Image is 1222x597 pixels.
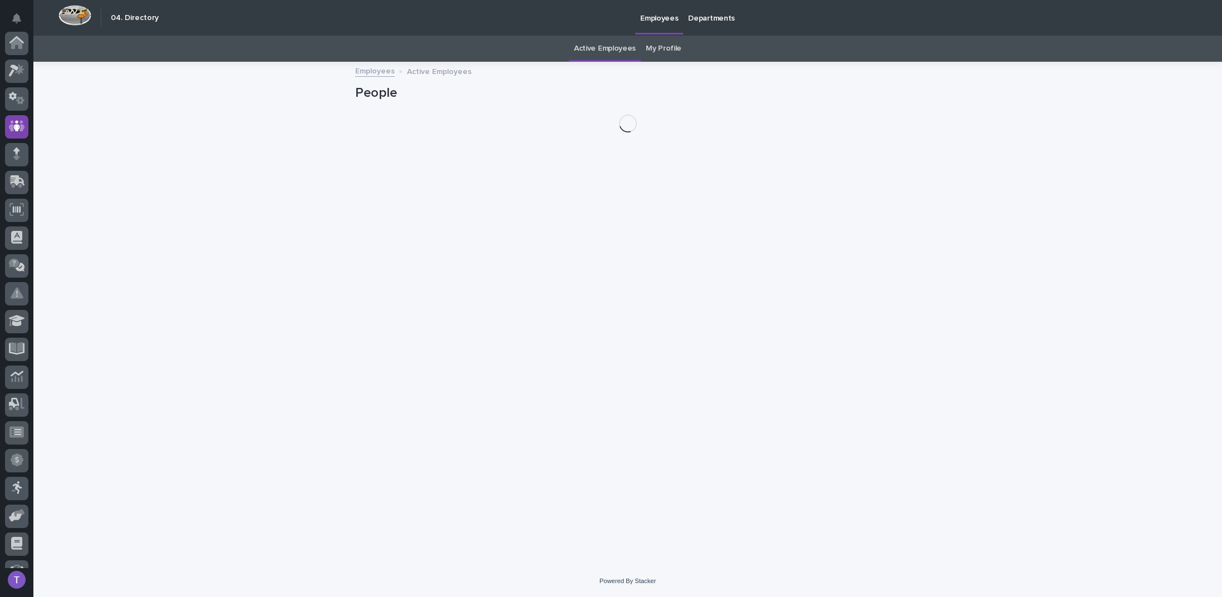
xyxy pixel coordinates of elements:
[5,568,28,591] button: users-avatar
[574,36,636,62] a: Active Employees
[58,5,91,26] img: Workspace Logo
[5,7,28,30] button: Notifications
[646,36,681,62] a: My Profile
[407,65,472,77] p: Active Employees
[355,64,395,77] a: Employees
[355,85,901,101] h1: People
[111,13,159,23] h2: 04. Directory
[14,13,28,31] div: Notifications
[600,578,656,584] a: Powered By Stacker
